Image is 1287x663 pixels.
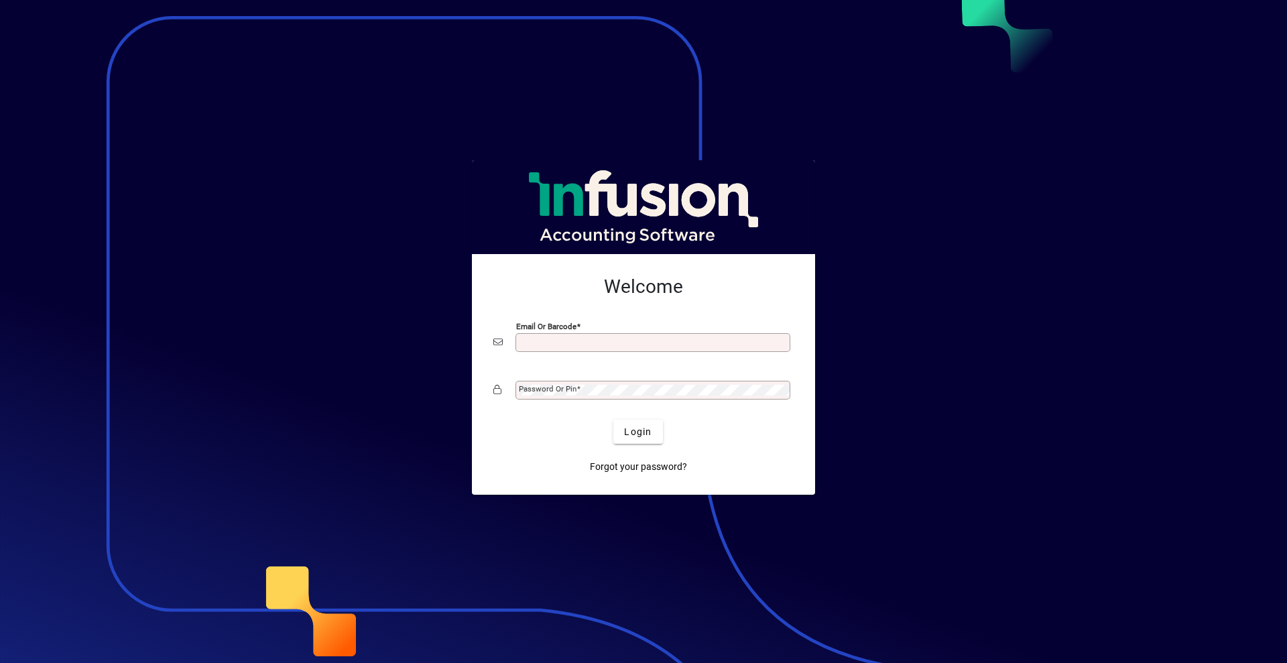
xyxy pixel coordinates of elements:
[613,420,662,444] button: Login
[590,460,687,474] span: Forgot your password?
[585,455,692,479] a: Forgot your password?
[624,425,652,439] span: Login
[516,322,576,331] mat-label: Email or Barcode
[493,276,794,298] h2: Welcome
[519,384,576,394] mat-label: Password or Pin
